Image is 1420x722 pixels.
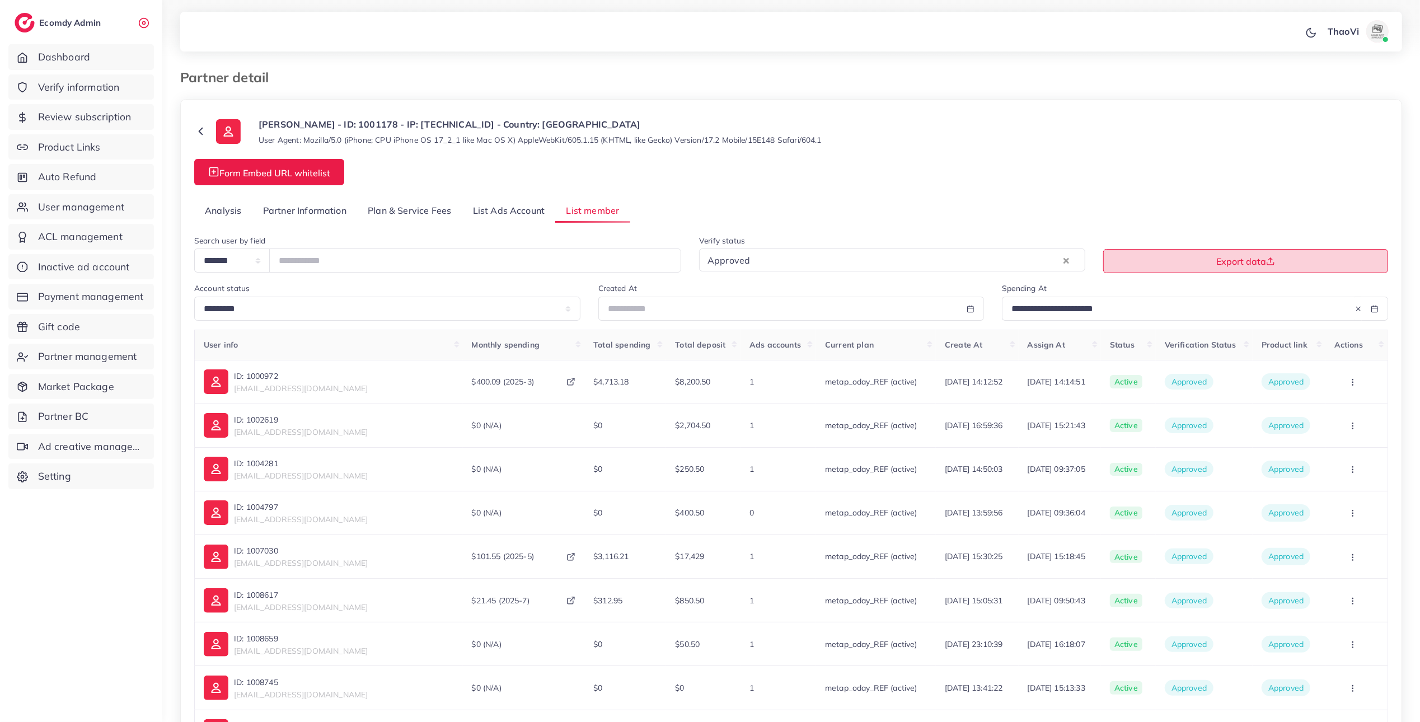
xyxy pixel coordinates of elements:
[38,80,120,95] span: Verify information
[38,50,90,64] span: Dashboard
[593,551,629,561] span: $3,116.21
[749,420,754,430] span: 1
[204,340,238,350] span: User info
[234,457,368,470] p: ID: 1004281
[8,74,154,100] a: Verify information
[234,514,368,524] span: [EMAIL_ADDRESS][DOMAIN_NAME]
[38,439,146,454] span: Ad creative management
[555,199,630,223] a: List member
[8,44,154,70] a: Dashboard
[1110,637,1142,651] span: active
[15,13,104,32] a: logoEcomdy Admin
[38,349,137,364] span: Partner management
[1028,639,1092,650] span: [DATE] 16:18:07
[1028,376,1092,387] span: [DATE] 14:14:51
[1002,283,1047,294] label: Spending At
[593,377,629,387] span: $4,713.18
[593,340,650,350] span: Total spending
[1110,594,1142,607] span: active
[204,500,228,525] img: ic-user-info.36bf1079.svg
[204,676,228,700] img: ic-user-info.36bf1079.svg
[234,427,368,437] span: [EMAIL_ADDRESS][DOMAIN_NAME]
[259,134,822,146] small: User Agent: Mozilla/5.0 (iPhone; CPU iPhone OS 17_2_1 like Mac OS X) AppleWebKit/605.1.15 (KHTML,...
[234,471,368,481] span: [EMAIL_ADDRESS][DOMAIN_NAME]
[1028,420,1092,431] span: [DATE] 15:21:43
[234,588,368,602] p: ID: 1008617
[259,118,822,131] p: [PERSON_NAME] - ID: 1001178 - IP: [TECHNICAL_ID] - Country: [GEOGRAPHIC_DATA]
[472,682,502,693] span: $0 (N/A)
[216,119,241,144] img: ic-user-info.36bf1079.svg
[1028,507,1092,518] span: [DATE] 09:36:04
[1028,551,1092,562] span: [DATE] 15:18:45
[194,159,344,185] button: Form Embed URL whitelist
[1334,340,1363,350] span: Actions
[1268,420,1304,430] span: Approved
[8,164,154,190] a: Auto Refund
[8,284,154,310] a: Payment management
[234,500,368,514] p: ID: 1004797
[675,596,704,606] span: $850.50
[8,104,154,130] a: Review subscription
[8,344,154,369] a: Partner management
[749,340,801,350] span: Ads accounts
[593,464,602,474] span: $0
[825,508,917,518] span: metap_oday_REF (active)
[1216,257,1275,266] span: Export data
[945,639,1009,650] span: [DATE] 23:10:39
[1028,340,1065,350] span: Assign At
[675,508,704,518] span: $400.50
[38,409,89,424] span: Partner BC
[234,602,368,612] span: [EMAIL_ADDRESS][DOMAIN_NAME]
[825,683,917,693] span: metap_oday_REF (active)
[825,377,917,387] span: metap_oday_REF (active)
[234,632,368,645] p: ID: 1008659
[8,134,154,160] a: Product Links
[1063,254,1069,266] button: Clear Selected
[749,683,754,693] span: 1
[234,676,368,689] p: ID: 1008745
[753,252,1060,269] input: Search for option
[1165,374,1213,390] span: approved
[1110,550,1142,564] span: active
[38,229,123,244] span: ACL management
[675,464,704,474] span: $250.50
[1165,461,1213,477] span: approved
[1268,639,1304,649] span: Approved
[15,13,35,32] img: logo
[825,596,917,606] span: metap_oday_REF (active)
[1321,20,1393,43] a: ThaoViavatar
[8,314,154,340] a: Gift code
[1165,636,1213,652] span: approved
[38,140,101,154] span: Product Links
[749,551,754,561] span: 1
[38,200,124,214] span: User management
[462,199,556,223] a: List Ads Account
[194,235,265,246] label: Search user by field
[593,683,602,693] span: $0
[945,682,1009,693] span: [DATE] 13:41:22
[749,596,754,606] span: 1
[472,551,535,562] span: $101.55 (2025-5)
[252,199,357,223] a: Partner Information
[472,507,502,518] span: $0 (N/A)
[180,69,278,86] h3: Partner detail
[1110,340,1135,350] span: Status
[1268,464,1304,474] span: Approved
[945,507,1009,518] span: [DATE] 13:59:56
[472,463,502,475] span: $0 (N/A)
[699,249,1085,271] div: Search for option
[8,463,154,489] a: Setting
[472,340,540,350] span: Monthly spending
[234,544,368,557] p: ID: 1007030
[38,379,114,394] span: Market Package
[1165,340,1236,350] span: Verification Status
[749,377,754,387] span: 1
[593,508,602,518] span: $0
[1268,596,1304,606] span: Approved
[749,639,754,649] span: 1
[1262,340,1307,350] span: Product link
[945,595,1009,606] span: [DATE] 15:05:31
[593,639,602,649] span: $0
[472,639,502,650] span: $0 (N/A)
[357,199,462,223] a: Plan & Service Fees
